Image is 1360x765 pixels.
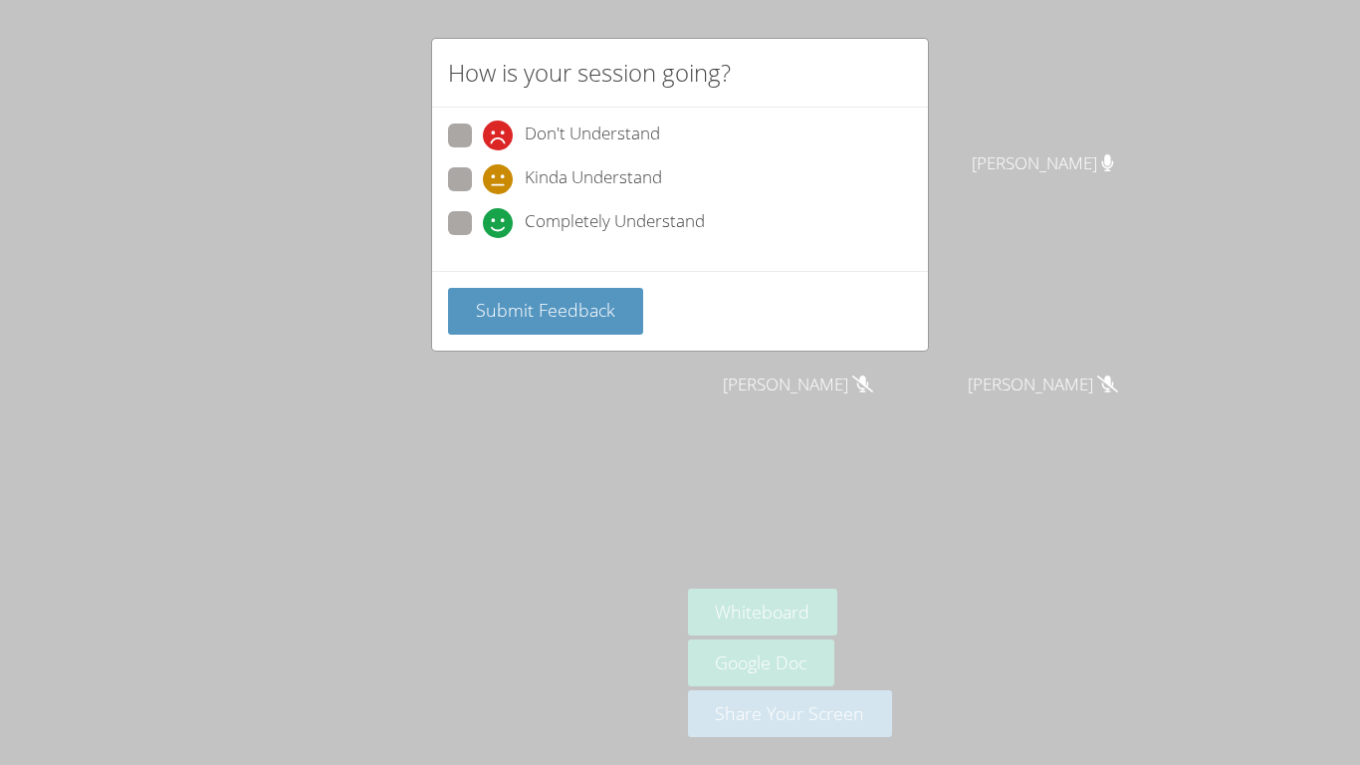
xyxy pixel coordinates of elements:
span: Don't Understand [525,121,660,150]
h2: How is your session going? [448,55,731,91]
span: Completely Understand [525,208,705,238]
span: Kinda Understand [525,164,662,194]
span: Submit Feedback [476,298,615,322]
button: Submit Feedback [448,288,643,335]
